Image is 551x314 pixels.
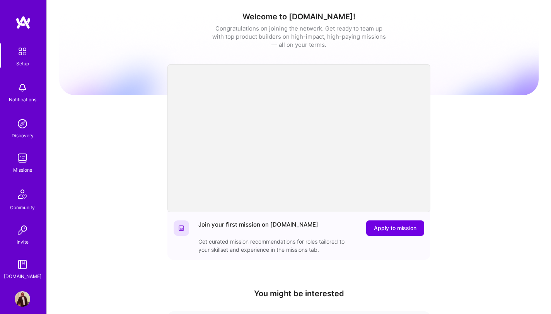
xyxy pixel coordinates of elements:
span: Apply to mission [374,224,416,232]
div: Get curated mission recommendations for roles tailored to your skillset and experience in the mis... [198,237,353,254]
div: Join your first mission on [DOMAIN_NAME] [198,220,318,236]
div: Setup [16,60,29,68]
img: Community [13,185,32,203]
h1: Welcome to [DOMAIN_NAME]! [59,12,539,21]
div: Missions [13,166,32,174]
img: bell [15,80,30,96]
iframe: video [167,64,430,212]
div: Notifications [9,96,36,104]
img: setup [14,43,31,60]
img: Website [178,225,184,231]
img: teamwork [15,150,30,166]
h4: You might be interested [167,289,430,298]
img: User Avatar [15,291,30,307]
button: Apply to mission [366,220,424,236]
div: Discovery [12,131,34,140]
img: discovery [15,116,30,131]
img: guide book [15,257,30,272]
div: Invite [17,238,29,246]
img: logo [15,15,31,29]
a: User Avatar [13,291,32,307]
img: Invite [15,222,30,238]
div: Congratulations on joining the network. Get ready to team up with top product builders on high-im... [212,24,386,49]
div: Community [10,203,35,212]
div: [DOMAIN_NAME] [4,272,41,280]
